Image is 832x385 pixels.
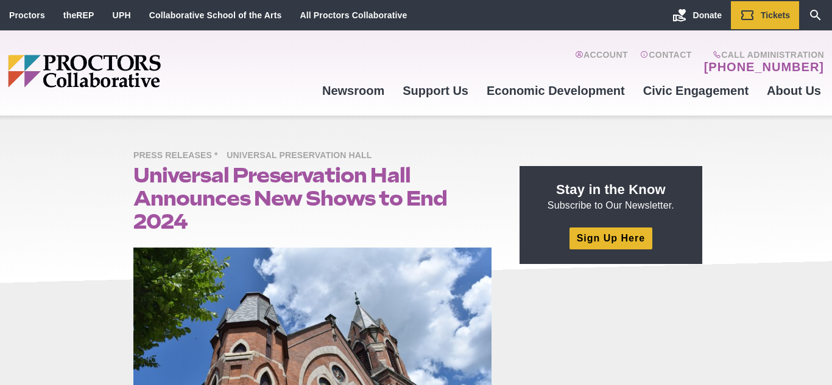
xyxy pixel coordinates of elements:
span: Tickets [761,10,790,20]
span: Press Releases * [133,148,224,164]
a: Contact [640,50,692,74]
a: Donate [663,1,731,29]
h1: Universal Preservation Hall Announces New Shows to End 2024 [133,164,492,233]
p: Subscribe to Our Newsletter. [534,181,688,212]
a: Universal Preservation Hall [227,150,378,160]
span: Donate [693,10,722,20]
a: About Us [758,74,830,107]
span: Universal Preservation Hall [227,148,378,164]
strong: Stay in the Know [556,182,666,197]
a: Press Releases * [133,150,224,160]
a: [PHONE_NUMBER] [704,60,824,74]
a: Support Us [393,74,478,107]
a: Collaborative School of the Arts [149,10,282,20]
a: Search [799,1,832,29]
a: Tickets [731,1,799,29]
a: Account [575,50,628,74]
a: theREP [63,10,94,20]
span: Call Administration [700,50,824,60]
a: Newsroom [313,74,393,107]
a: Sign Up Here [569,227,652,249]
a: Proctors [9,10,45,20]
a: Civic Engagement [634,74,758,107]
a: All Proctors Collaborative [300,10,407,20]
a: UPH [113,10,131,20]
a: Economic Development [478,74,634,107]
img: Proctors logo [8,55,255,88]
